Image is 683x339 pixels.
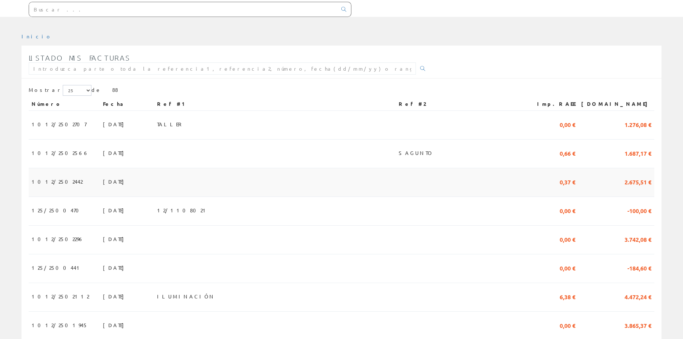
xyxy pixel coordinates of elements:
span: 12/1108021 [157,204,209,216]
input: Introduzca parte o toda la referencia1, referencia2, número, fecha(dd/mm/yy) o rango de fechas(dd... [29,62,416,75]
th: Imp.RAEE [525,98,578,110]
span: 4.472,24 € [625,290,651,302]
th: Número [29,98,100,110]
span: 0,00 € [560,233,575,245]
span: [DATE] [103,233,128,245]
th: Ref #1 [154,98,396,110]
span: 0,00 € [560,204,575,216]
span: 1012/2501945 [32,319,88,331]
span: 0,00 € [560,319,575,331]
th: Ref #2 [396,98,525,110]
span: 3.742,08 € [625,233,651,245]
span: 1012/2502566 [32,147,89,159]
span: ILUMINACIÓN [157,290,215,302]
span: [DATE] [103,204,128,216]
th: Fecha [100,98,154,110]
span: 0,00 € [560,262,575,274]
span: 1012/2502707 [32,118,86,130]
span: [DATE] [103,147,128,159]
span: -100,00 € [627,204,651,216]
span: 1.687,17 € [625,147,651,159]
div: de 88 [29,85,654,98]
span: 1012/2502112 [32,290,89,302]
span: SAGUNTO [399,147,434,159]
span: [DATE] [103,262,128,274]
span: 3.865,37 € [625,319,651,331]
span: [DATE] [103,118,128,130]
select: Mostrar [63,85,91,96]
span: Listado mis facturas [29,53,131,62]
span: [DATE] [103,175,128,188]
span: [DATE] [103,290,128,302]
span: 0,00 € [560,118,575,130]
input: Buscar ... [29,2,337,17]
span: 2.675,51 € [625,175,651,188]
span: 125/2500470 [32,204,83,216]
span: -184,60 € [627,262,651,274]
span: [DATE] [103,319,128,331]
span: 0,37 € [560,175,575,188]
span: 0,66 € [560,147,575,159]
span: 6,38 € [560,290,575,302]
a: Inicio [22,33,52,39]
span: 1012/2502296 [32,233,84,245]
span: 1012/2502442 [32,175,82,188]
span: TALLER [157,118,184,130]
span: 1.276,08 € [625,118,651,130]
label: Mostrar [29,85,91,96]
th: [DOMAIN_NAME] [578,98,654,110]
span: 125/2500441 [32,262,82,274]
